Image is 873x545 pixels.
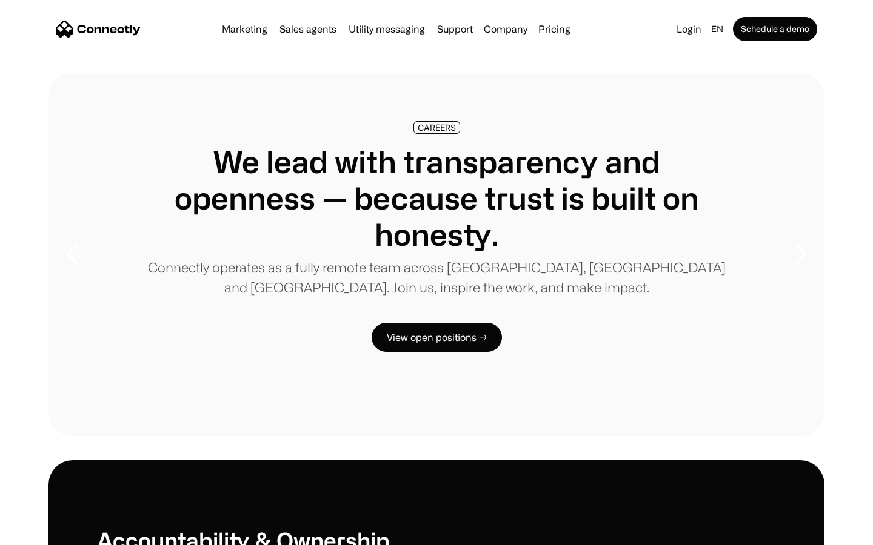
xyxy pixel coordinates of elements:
a: View open positions → [372,323,502,352]
p: Connectly operates as a fully remote team across [GEOGRAPHIC_DATA], [GEOGRAPHIC_DATA] and [GEOGRA... [145,257,727,297]
a: Pricing [533,24,575,34]
a: Marketing [217,24,272,34]
a: Utility messaging [344,24,430,34]
div: CAREERS [418,123,456,132]
aside: Language selected: English [12,523,73,541]
ul: Language list [24,524,73,541]
a: Sales agents [275,24,341,34]
a: Schedule a demo [733,17,817,41]
div: en [711,21,723,38]
h1: We lead with transparency and openness — because trust is built on honesty. [145,144,727,253]
a: Login [672,21,706,38]
a: Support [432,24,478,34]
div: Company [484,21,527,38]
